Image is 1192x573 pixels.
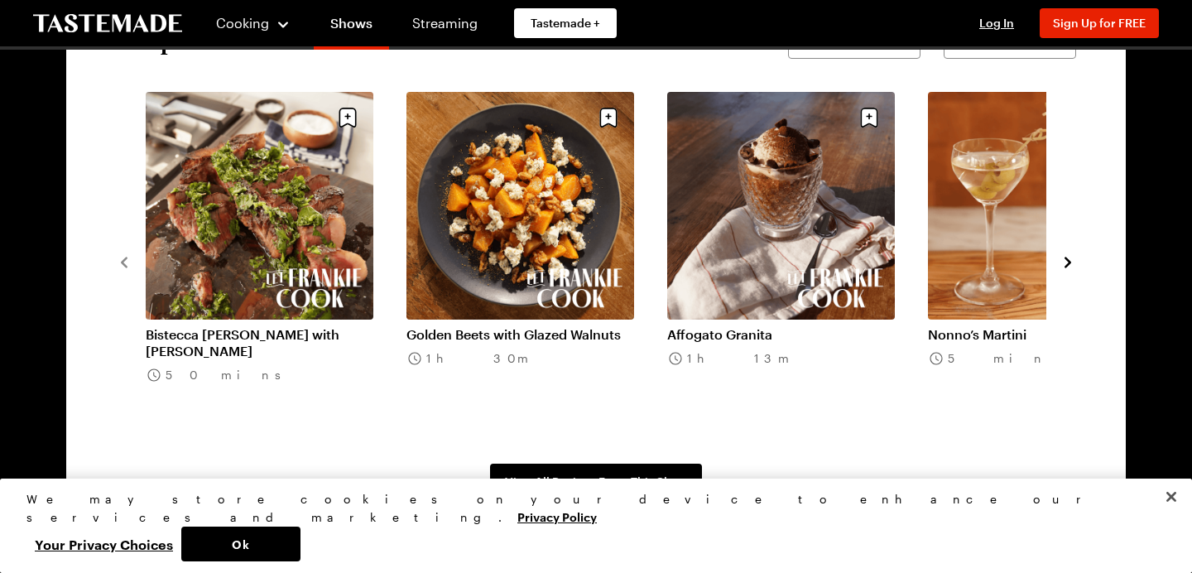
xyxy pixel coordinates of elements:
span: Tastemade + [531,15,600,31]
a: More information about your privacy, opens in a new tab [517,508,597,524]
button: Save recipe [593,102,624,133]
span: Cooking [216,15,269,31]
a: Nonno’s Martini [928,326,1156,343]
button: navigate to next item [1060,251,1076,271]
a: Tastemade + [514,8,617,38]
span: Sign Up for FREE [1053,16,1146,30]
div: We may store cookies on your device to enhance our services and marketing. [26,490,1151,527]
button: Sign Up for FREE [1040,8,1159,38]
a: Golden Beets with Glazed Walnuts [406,326,634,343]
div: Privacy [26,490,1151,561]
span: Log In [979,16,1014,30]
button: Ok [181,527,300,561]
button: Your Privacy Choices [26,527,181,561]
a: Shows [314,3,389,50]
div: 1 / 10 [146,92,406,431]
a: Affogato Granita [667,326,895,343]
button: Cooking [215,3,291,43]
div: 3 / 10 [667,92,928,431]
span: View All Recipes From This Show [505,474,688,490]
div: 4 / 10 [928,92,1189,431]
button: Save recipe [853,102,885,133]
button: navigate to previous item [116,251,132,271]
a: View All Recipes From This Show [490,464,702,500]
button: Close [1153,479,1190,515]
button: Log In [964,15,1030,31]
div: 2 / 10 [406,92,667,431]
a: Bistecca [PERSON_NAME] with [PERSON_NAME] [146,326,373,359]
button: Save recipe [332,102,363,133]
a: To Tastemade Home Page [33,14,182,33]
